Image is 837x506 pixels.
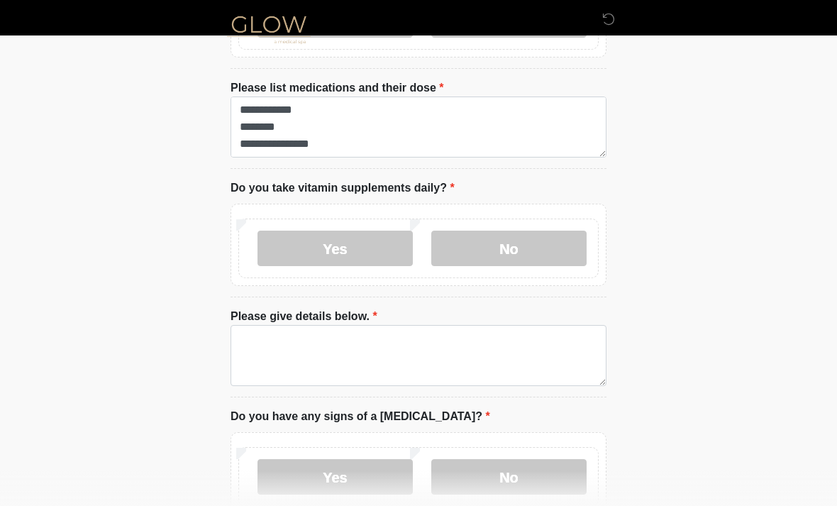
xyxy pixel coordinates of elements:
[257,231,413,266] label: Yes
[216,11,321,47] img: Glow Medical Spa Logo
[231,308,377,325] label: Please give details below.
[231,79,444,97] label: Please list medications and their dose
[231,408,490,425] label: Do you have any signs of a [MEDICAL_DATA]?
[431,231,587,266] label: No
[257,459,413,495] label: Yes
[231,180,455,197] label: Do you take vitamin supplements daily?
[431,459,587,495] label: No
